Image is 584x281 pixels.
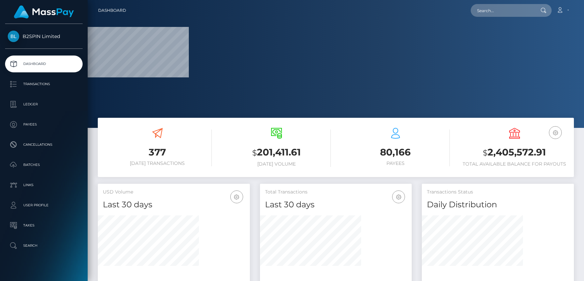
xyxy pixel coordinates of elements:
[14,5,74,19] img: MassPay Logo
[8,31,19,42] img: B2SPIN Limited
[8,140,80,150] p: Cancellations
[8,160,80,170] p: Batches
[8,79,80,89] p: Transactions
[5,156,83,173] a: Batches
[8,241,80,251] p: Search
[5,136,83,153] a: Cancellations
[341,146,450,159] h3: 80,166
[265,189,407,196] h5: Total Transactions
[103,189,245,196] h5: USD Volume
[8,220,80,231] p: Taxes
[5,76,83,93] a: Transactions
[5,177,83,194] a: Links
[8,119,80,130] p: Payees
[5,116,83,133] a: Payees
[222,146,331,160] h3: 201,411.61
[460,161,569,167] h6: Total Available Balance for Payouts
[5,237,83,254] a: Search
[8,99,80,109] p: Ledger
[8,180,80,190] p: Links
[483,148,488,157] small: $
[103,161,212,166] h6: [DATE] Transactions
[8,59,80,69] p: Dashboard
[5,96,83,113] a: Ledger
[103,199,245,211] h4: Last 30 days
[5,197,83,214] a: User Profile
[265,199,407,211] h4: Last 30 days
[427,189,569,196] h5: Transactions Status
[103,146,212,159] h3: 377
[5,217,83,234] a: Taxes
[341,161,450,166] h6: Payees
[5,56,83,72] a: Dashboard
[252,148,257,157] small: $
[427,199,569,211] h4: Daily Distribution
[8,200,80,210] p: User Profile
[98,3,126,17] a: Dashboard
[222,161,331,167] h6: [DATE] Volume
[471,4,534,17] input: Search...
[460,146,569,160] h3: 2,405,572.91
[5,33,83,39] span: B2SPIN Limited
